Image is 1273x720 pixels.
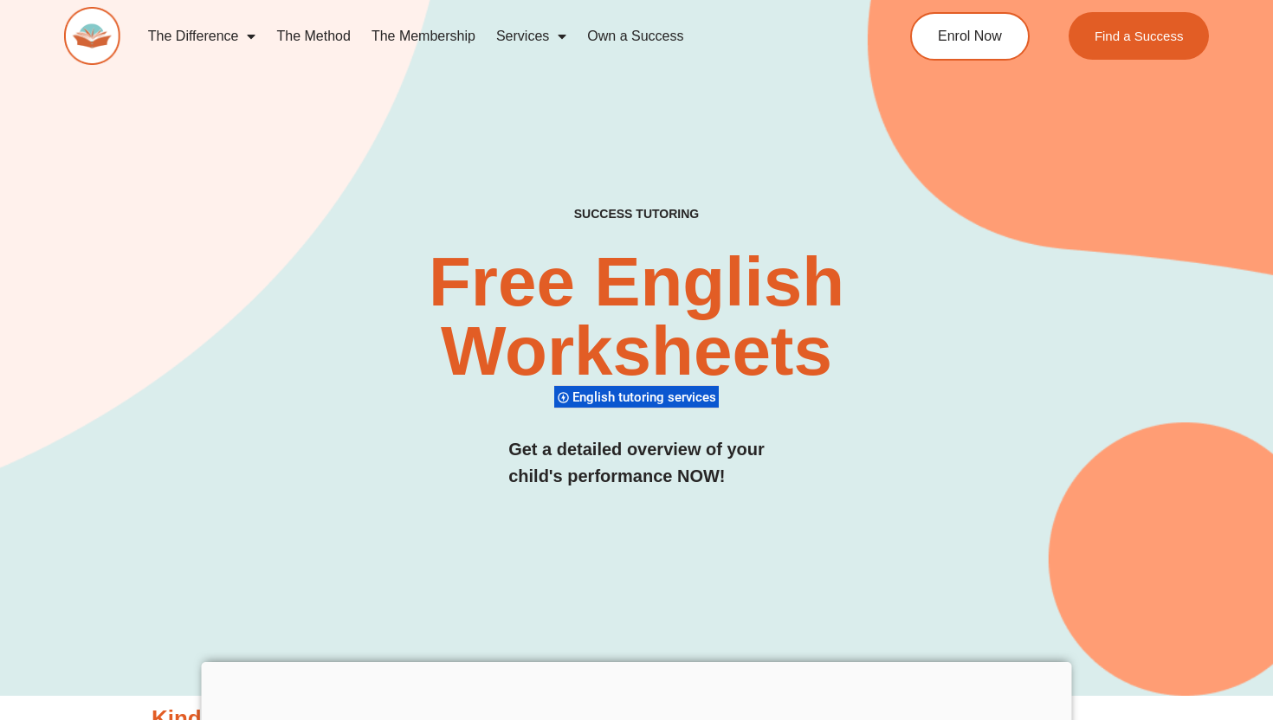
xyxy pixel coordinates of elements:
[572,389,721,405] span: English tutoring services
[554,385,719,408] div: English tutoring services
[266,16,360,56] a: The Method
[361,16,486,56] a: The Membership
[1069,12,1210,60] a: Find a Success
[577,16,694,56] a: Own a Success
[910,12,1030,61] a: Enrol Now
[486,16,577,56] a: Services
[1095,29,1184,42] span: Find a Success
[138,16,267,56] a: The Difference
[938,29,1002,43] span: Enrol Now
[258,247,1014,386] h2: Free English Worksheets​
[508,436,765,490] h3: Get a detailed overview of your child's performance NOW!
[138,16,845,56] nav: Menu
[467,207,806,222] h4: SUCCESS TUTORING​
